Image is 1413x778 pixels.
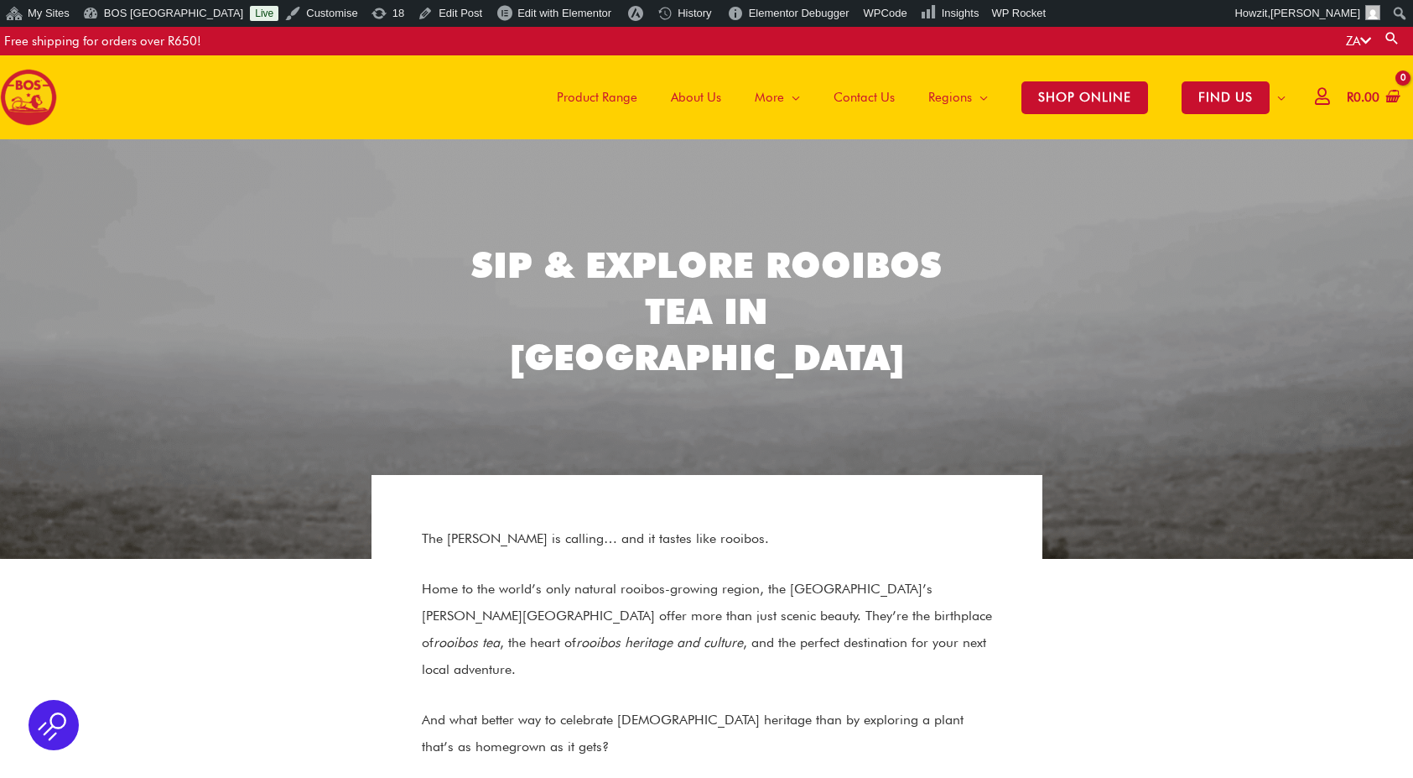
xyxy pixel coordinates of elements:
p: Home to the world’s only natural rooibos-growing region, the [GEOGRAPHIC_DATA]’s [PERSON_NAME][GE... [422,576,992,683]
a: Live [250,6,278,21]
span: [PERSON_NAME] [1270,7,1360,19]
a: Search button [1384,30,1400,46]
span: R [1347,90,1353,105]
span: Contact Us [834,72,895,123]
em: rooibos tea [434,634,500,650]
span: Regions [928,72,972,123]
a: View Shopping Cart, empty [1343,79,1400,117]
span: SHOP ONLINE [1021,81,1148,114]
div: Free shipping for orders over R650! [4,27,201,55]
span: About Us [671,72,721,123]
nav: Site Navigation [527,55,1302,139]
bdi: 0.00 [1347,90,1379,105]
a: SHOP ONLINE [1005,55,1165,139]
span: Edit with Elementor [517,7,611,19]
p: The [PERSON_NAME] is calling… and it tastes like rooibos. [422,525,992,552]
h2: Sip & Explore Rooibos Tea in [GEOGRAPHIC_DATA] [464,243,950,380]
a: Regions [912,55,1005,139]
span: Product Range [557,72,637,123]
a: ZA [1346,34,1371,49]
p: And what better way to celebrate [DEMOGRAPHIC_DATA] heritage than by exploring a plant that’s as ... [422,707,992,760]
em: rooibos heritage and culture [576,634,743,650]
a: Product Range [540,55,654,139]
span: FIND US [1182,81,1270,114]
a: About Us [654,55,738,139]
a: Contact Us [817,55,912,139]
span: More [755,72,784,123]
a: More [738,55,817,139]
